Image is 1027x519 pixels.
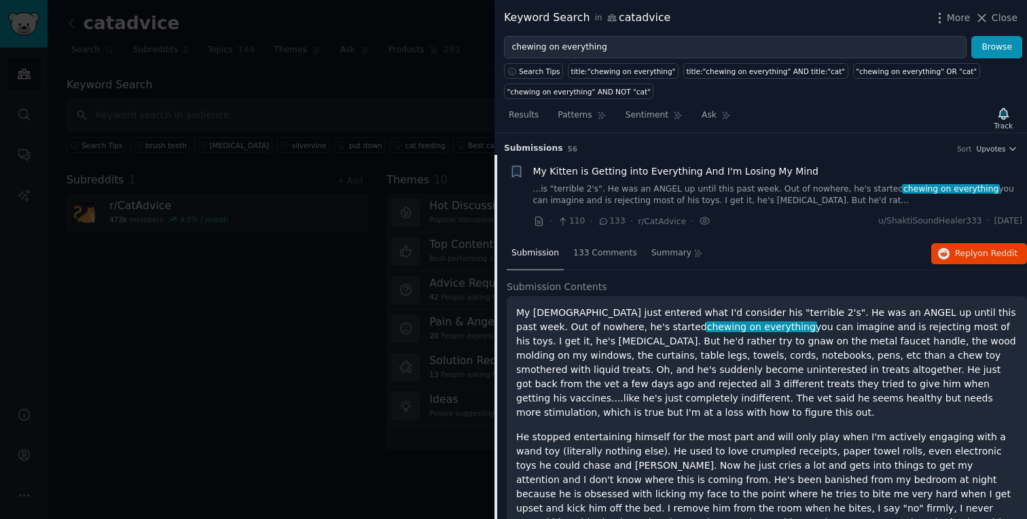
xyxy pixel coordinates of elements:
[976,144,1005,154] span: Upvotes
[504,10,670,26] div: Keyword Search catadvice
[902,184,1000,194] span: chewing on everything
[549,214,552,228] span: ·
[533,164,818,179] a: My Kitten is Getting into Everything And I'm Losing My Mind
[957,144,972,154] div: Sort
[691,214,693,228] span: ·
[994,215,1022,228] span: [DATE]
[504,84,653,99] a: "chewing on everything" AND NOT "cat"
[853,63,980,79] a: "chewing on everything" OR "cat"
[519,67,560,76] span: Search Tips
[504,36,967,59] input: Try a keyword related to your business
[994,121,1013,130] div: Track
[511,247,559,259] span: Submission
[568,63,679,79] a: title:"chewing on everything"
[621,105,687,132] a: Sentiment
[933,11,971,25] button: More
[509,109,539,122] span: Results
[504,143,563,155] span: Submission s
[594,12,602,24] span: in
[683,63,848,79] a: title:"chewing on everything" AND title:"cat"
[590,214,592,228] span: ·
[987,215,990,228] span: ·
[504,63,563,79] button: Search Tips
[573,247,637,259] span: 133 Comments
[516,306,1017,420] p: My [DEMOGRAPHIC_DATA] just entered what I'd consider his "terrible 2's". He was an ANGEL up until...
[975,11,1017,25] button: Close
[686,67,845,76] div: title:"chewing on everything" AND title:"cat"
[507,280,607,294] span: Submission Contents
[971,36,1022,59] button: Browse
[630,214,633,228] span: ·
[697,105,736,132] a: Ask
[598,215,626,228] span: 133
[571,67,676,76] div: title:"chewing on everything"
[507,87,651,96] div: "chewing on everything" AND NOT "cat"
[626,109,668,122] span: Sentiment
[651,247,691,259] span: Summary
[638,217,686,226] span: r/CatAdvice
[558,109,592,122] span: Patterns
[533,183,1023,207] a: ...is "terrible 2's". He was an ANGEL up until this past week. Out of nowhere, he's startedchewin...
[568,145,578,153] span: 56
[990,104,1017,132] button: Track
[557,215,585,228] span: 110
[878,215,981,228] span: u/ShaktiSoundHealer333
[702,109,717,122] span: Ask
[955,248,1017,260] span: Reply
[856,67,977,76] div: "chewing on everything" OR "cat"
[978,249,1017,258] span: on Reddit
[931,243,1027,265] button: Replyon Reddit
[706,321,817,332] span: chewing on everything
[992,11,1017,25] span: Close
[504,105,543,132] a: Results
[976,144,1017,154] button: Upvotes
[553,105,611,132] a: Patterns
[947,11,971,25] span: More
